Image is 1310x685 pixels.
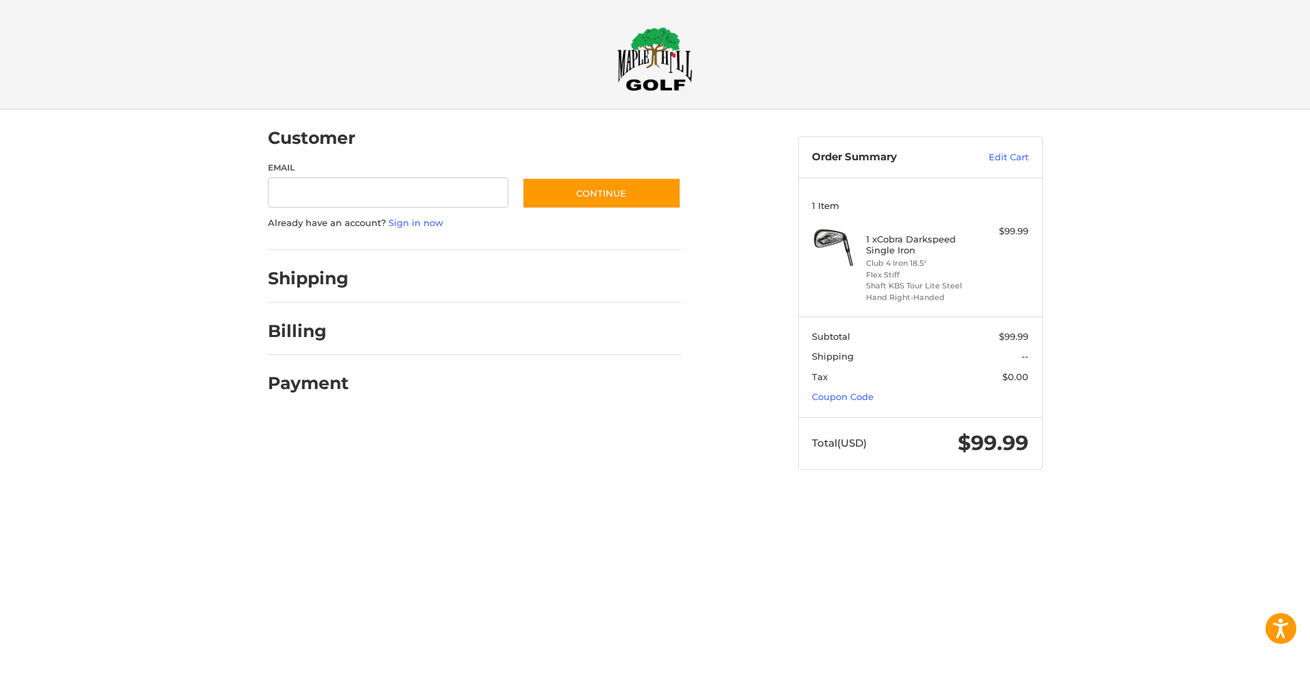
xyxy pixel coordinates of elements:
span: $99.99 [999,331,1028,342]
h2: Shipping [268,268,349,289]
img: Maple Hill Golf [617,27,693,91]
span: Subtotal [812,331,850,342]
h4: 1 x Cobra Darkspeed Single Iron [866,234,971,256]
p: Already have an account? [268,216,681,230]
button: Continue [522,177,681,209]
li: Shaft KBS Tour Lite Steel [866,280,971,292]
div: $99.99 [974,225,1028,238]
h2: Billing [268,321,348,342]
h2: Payment [268,373,349,394]
h2: Customer [268,127,356,149]
h3: Order Summary [812,151,959,164]
li: Flex Stiff [866,269,971,281]
a: Edit Cart [959,151,1028,164]
span: Total (USD) [812,436,867,449]
a: Sign in now [388,217,443,228]
span: $99.99 [958,430,1028,456]
li: Club 4 Iron 18.5° [866,258,971,269]
span: $0.00 [1002,371,1028,382]
span: Shipping [812,351,854,362]
a: Coupon Code [812,391,874,402]
li: Hand Right-Handed [866,292,971,303]
label: Email [268,162,509,174]
span: Tax [812,371,828,382]
span: -- [1022,351,1028,362]
h3: 1 Item [812,200,1028,211]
